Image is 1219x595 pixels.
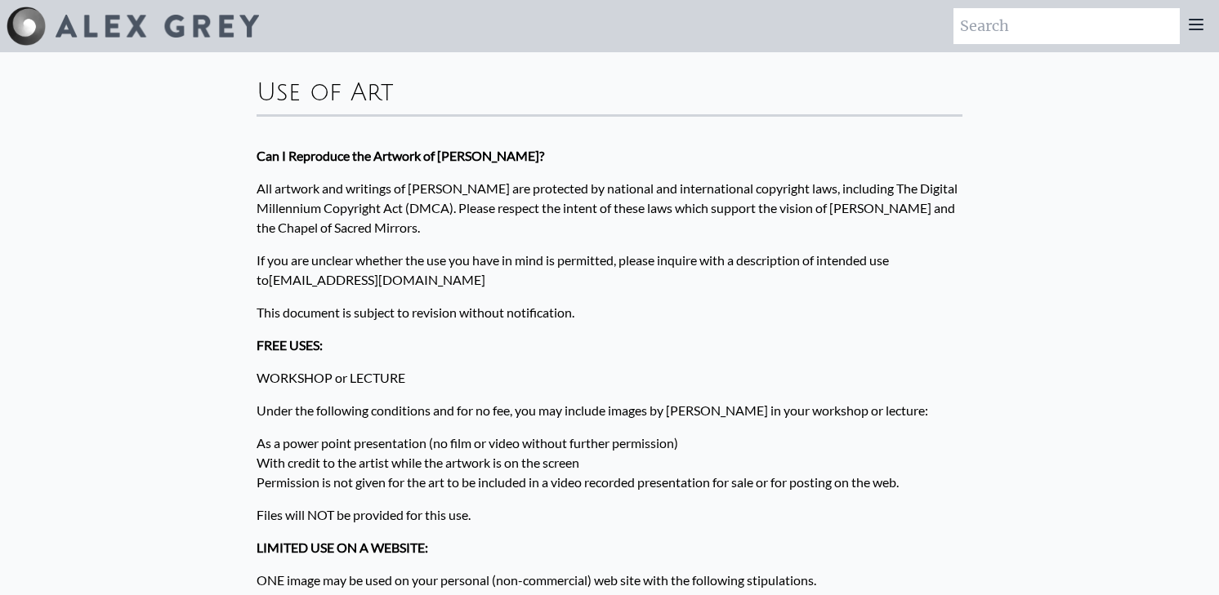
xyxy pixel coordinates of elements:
[257,394,962,427] p: Under the following conditions and for no fee, you may include images by [PERSON_NAME] in your wo...
[257,172,962,244] p: All artwork and writings of [PERSON_NAME] are protected by national and international copyright l...
[257,499,962,531] p: Files will NOT be provided for this use.
[257,148,544,163] strong: Can I Reproduce the Artwork of [PERSON_NAME]?
[953,8,1180,44] input: Search
[257,539,428,555] strong: LIMITED USE ON A WEBSITE:
[257,362,962,394] p: WORKSHOP or LECTURE
[257,337,323,353] strong: FREE USES:
[257,296,962,329] p: This document is subject to revision without notification.
[257,244,962,296] p: If you are unclear whether the use you have in mind is permitted, please inquire with a descripti...
[257,427,962,499] p: As a power point presentation (no film or video without further permission) With credit to the ar...
[257,65,962,114] div: Use of Art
